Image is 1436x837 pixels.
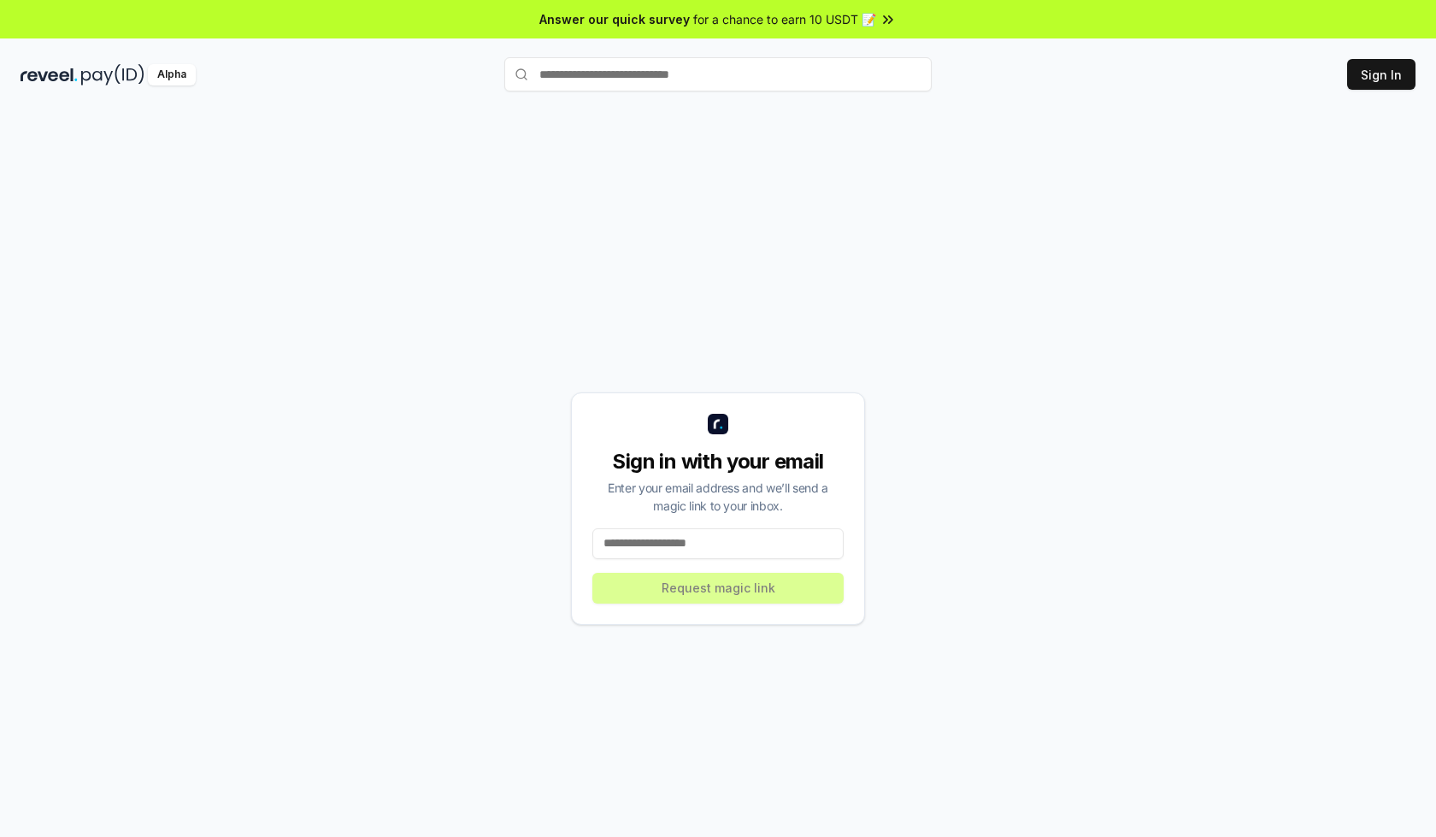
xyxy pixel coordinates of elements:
[708,414,728,434] img: logo_small
[592,448,844,475] div: Sign in with your email
[539,10,690,28] span: Answer our quick survey
[81,64,144,85] img: pay_id
[1347,59,1415,90] button: Sign In
[592,479,844,515] div: Enter your email address and we’ll send a magic link to your inbox.
[693,10,876,28] span: for a chance to earn 10 USDT 📝
[21,64,78,85] img: reveel_dark
[148,64,196,85] div: Alpha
